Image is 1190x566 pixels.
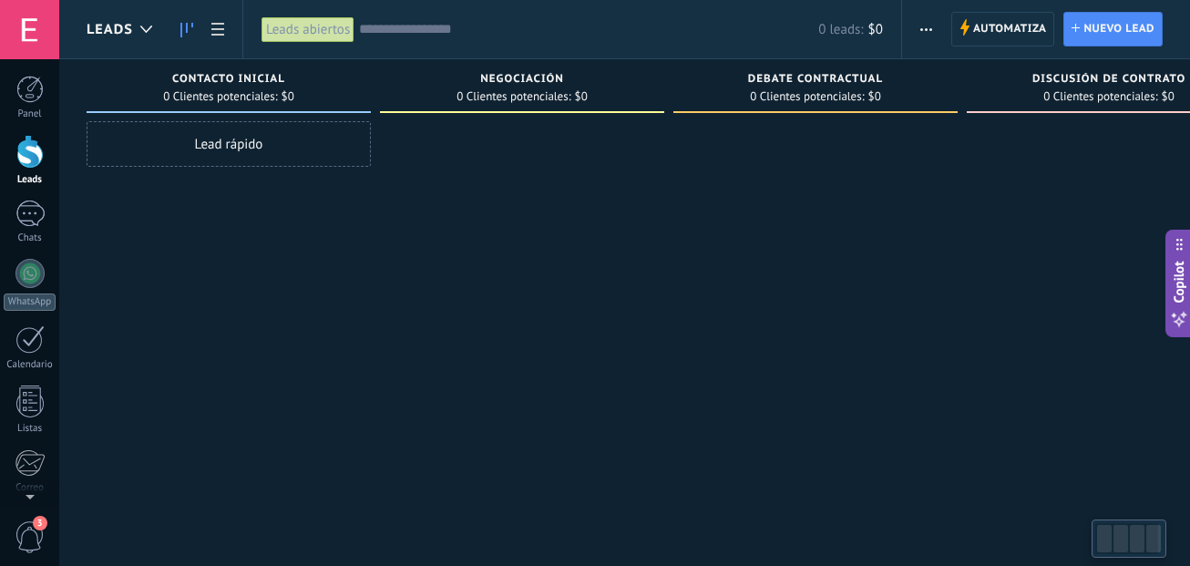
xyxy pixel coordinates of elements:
a: Nuevo lead [1063,12,1163,46]
div: Calendario [4,359,56,371]
button: Más [913,12,939,46]
span: Leads [87,21,133,38]
span: 0 Clientes potenciales: [457,91,570,102]
a: Leads [171,12,202,47]
span: Copilot [1170,261,1188,303]
div: Negociación [389,73,655,88]
div: Lead rápido [87,121,371,167]
span: 0 leads: [818,21,863,38]
span: 3 [33,516,47,530]
span: Nuevo lead [1083,13,1154,46]
div: Chats [4,232,56,244]
a: Automatiza [951,12,1055,46]
span: $0 [868,21,883,38]
div: Panel [4,108,56,120]
span: $0 [282,91,294,102]
a: Lista [202,12,233,47]
span: Debate contractual [748,73,883,86]
div: Contacto inicial [96,73,362,88]
span: $0 [1162,91,1175,102]
div: Leads [4,174,56,186]
span: 0 Clientes potenciales: [1043,91,1157,102]
div: Debate contractual [682,73,949,88]
div: Listas [4,423,56,435]
span: $0 [575,91,588,102]
span: Negociación [480,73,564,86]
span: $0 [868,91,881,102]
span: Discusión de contrato [1032,73,1185,86]
div: WhatsApp [4,293,56,311]
div: Leads abiertos [262,16,354,43]
span: 0 Clientes potenciales: [163,91,277,102]
span: Contacto inicial [172,73,285,86]
span: Automatiza [973,13,1047,46]
span: 0 Clientes potenciales: [750,91,864,102]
